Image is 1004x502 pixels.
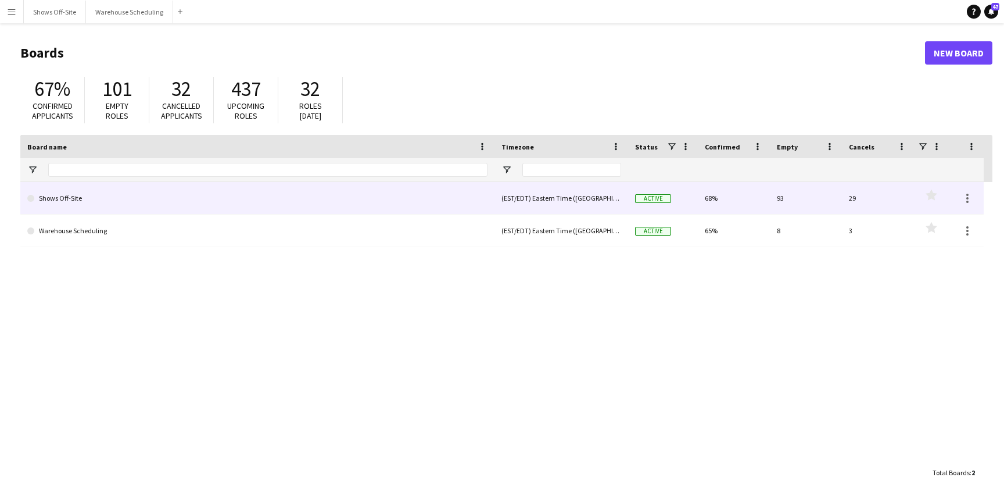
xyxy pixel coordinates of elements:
button: Open Filter Menu [27,165,38,175]
span: Confirmed applicants [32,101,73,121]
button: Warehouse Scheduling [86,1,173,23]
span: Active [635,227,671,236]
span: Status [635,143,658,151]
span: 67% [34,76,70,102]
span: Cancelled applicants [161,101,202,121]
span: 437 [231,76,261,102]
span: Timezone [501,143,534,151]
div: 3 [842,215,914,247]
span: 32 [171,76,191,102]
span: Cancels [849,143,874,151]
span: Upcoming roles [227,101,264,121]
span: 47 [991,3,999,10]
h1: Boards [20,44,925,62]
div: 65% [698,215,770,247]
span: 2 [971,468,975,477]
a: Shows Off-Site [27,182,487,215]
div: : [933,461,975,484]
div: (EST/EDT) Eastern Time ([GEOGRAPHIC_DATA] & [GEOGRAPHIC_DATA]) [494,215,628,247]
span: Empty [777,143,798,151]
div: 29 [842,182,914,214]
div: 68% [698,182,770,214]
a: 47 [984,5,998,19]
span: 101 [102,76,132,102]
span: Total Boards [933,468,970,477]
button: Shows Off-Site [24,1,86,23]
a: New Board [925,41,992,65]
span: Active [635,194,671,203]
span: Empty roles [106,101,128,121]
div: 8 [770,215,842,247]
a: Warehouse Scheduling [27,215,487,247]
div: (EST/EDT) Eastern Time ([GEOGRAPHIC_DATA] & [GEOGRAPHIC_DATA]) [494,182,628,214]
button: Open Filter Menu [501,165,512,175]
input: Timezone Filter Input [522,163,621,177]
input: Board name Filter Input [48,163,487,177]
span: Board name [27,143,67,151]
span: Roles [DATE] [299,101,322,121]
div: 93 [770,182,842,214]
span: Confirmed [705,143,740,151]
span: 32 [300,76,320,102]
